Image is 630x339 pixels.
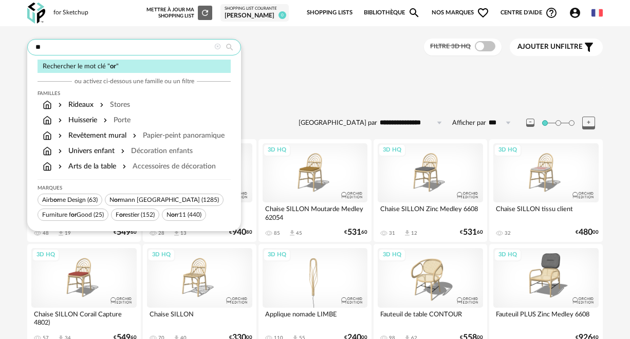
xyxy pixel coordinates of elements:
span: (152) [141,212,155,218]
label: Afficher par [452,119,486,127]
div: € 60 [344,229,367,236]
a: Shopping List courante [PERSON_NAME] 0 [225,6,285,20]
div: Applique nomade LIMBE [263,308,368,328]
div: 3D HQ [378,144,406,157]
div: € 00 [576,229,599,236]
div: 23946 résultats [27,104,603,115]
div: for Sketchup [53,9,88,17]
div: 28 [158,230,164,236]
div: Marques [38,185,231,191]
div: 3D HQ [263,144,291,157]
img: svg+xml;base64,PHN2ZyB3aWR0aD0iMTYiIGhlaWdodD0iMTYiIHZpZXdCb3g9IjAgMCAxNiAxNiIgZmlsbD0ibm9uZSIgeG... [56,115,64,125]
span: Filter icon [583,41,595,53]
span: Help Circle Outline icon [545,7,558,19]
span: Download icon [173,229,180,237]
span: 549 [117,229,131,236]
div: Fauteuil de table CONTOUR [378,308,483,328]
img: svg+xml;base64,PHN2ZyB3aWR0aD0iMTYiIGhlaWdodD0iMTciIHZpZXdCb3g9IjAgMCAxNiAxNyIgZmlsbD0ibm9uZSIgeG... [43,161,52,172]
img: svg+xml;base64,PHN2ZyB3aWR0aD0iMTYiIGhlaWdodD0iMTciIHZpZXdCb3g9IjAgMCAxNiAxNyIgZmlsbD0ibm9uZSIgeG... [43,115,52,125]
div: € 60 [460,229,483,236]
span: or [119,212,125,218]
span: (25) [94,212,104,218]
span: ou activez ci-dessous une famille ou un filtre [75,77,194,85]
span: or [53,197,59,203]
div: 3D HQ [494,144,522,157]
span: Airb ne Design [42,197,86,203]
div: Univers enfant [56,146,115,156]
span: N r11 [166,212,186,218]
img: OXP [27,3,45,24]
span: or [71,212,77,218]
span: Centre d'aideHelp Circle Outline icon [501,7,558,19]
div: 48 [43,230,49,236]
span: 940 [232,229,246,236]
span: Ajouter un [517,43,561,50]
span: or [114,197,120,203]
div: 13 [180,230,187,236]
span: 0 [279,11,286,19]
div: 3D HQ [263,249,291,261]
a: BibliothèqueMagnify icon [364,2,420,24]
div: 3D HQ [32,249,60,261]
a: 3D HQ Chaise SILLON tissu client 32 €48000 [489,139,603,242]
span: Account Circle icon [569,7,586,19]
span: or [171,212,177,218]
span: Magnify icon [408,7,420,19]
span: Furniture f Good [42,212,92,218]
span: N mann [GEOGRAPHIC_DATA] [109,197,200,203]
div: 31 [389,230,395,236]
div: Revêtement mural [56,130,126,141]
div: Fauteuil PLUS Zinc Medley 6608 [493,308,599,328]
a: 3D HQ Chaise SILLON Moutarde Medley 62054 85 Download icon 45 €53160 [258,139,372,242]
img: fr [591,7,603,18]
div: 19 [65,230,71,236]
span: (1285) [201,197,219,203]
span: Heart Outline icon [477,7,489,19]
div: Shopping List courante [225,6,285,11]
span: Nos marques [432,2,489,24]
span: Account Circle icon [569,7,581,19]
div: Familles [38,90,231,97]
span: or [110,63,116,69]
span: 531 [463,229,477,236]
div: Chaise SILLON tissu client [493,202,599,223]
div: [PERSON_NAME] [225,12,285,20]
div: € 80 [229,229,252,236]
div: Mettre à jour ma Shopping List [146,6,212,20]
div: Arts de la table [56,161,116,172]
a: 3D HQ Chaise SILLON Zinc Medley 6608 31 Download icon 12 €53160 [374,139,487,242]
div: 3D HQ [147,249,175,261]
div: 3D HQ [378,249,406,261]
span: Download icon [403,229,411,237]
span: filtre [517,43,583,51]
div: 3D HQ [494,249,522,261]
img: svg+xml;base64,PHN2ZyB3aWR0aD0iMTYiIGhlaWdodD0iMTYiIHZpZXdCb3g9IjAgMCAxNiAxNiIgZmlsbD0ibm9uZSIgeG... [56,161,64,172]
span: 531 [347,229,361,236]
span: (440) [188,212,201,218]
button: Ajouter unfiltre Filter icon [510,39,603,56]
label: [GEOGRAPHIC_DATA] par [299,119,377,127]
span: Filtre 3D HQ [430,43,471,49]
span: Download icon [288,229,296,237]
div: Rideaux [56,100,94,110]
div: 12 [411,230,417,236]
div: Rechercher le mot clé " " [38,60,231,73]
img: svg+xml;base64,PHN2ZyB3aWR0aD0iMTYiIGhlaWdodD0iMTYiIHZpZXdCb3g9IjAgMCAxNiAxNiIgZmlsbD0ibm9uZSIgeG... [56,100,64,110]
div: 32 [505,230,511,236]
a: Shopping Lists [307,2,353,24]
img: svg+xml;base64,PHN2ZyB3aWR0aD0iMTYiIGhlaWdodD0iMTYiIHZpZXdCb3g9IjAgMCAxNiAxNiIgZmlsbD0ibm9uZSIgeG... [56,130,64,141]
div: Chaise SILLON [147,308,252,328]
img: svg+xml;base64,PHN2ZyB3aWR0aD0iMTYiIGhlaWdodD0iMTciIHZpZXdCb3g9IjAgMCAxNiAxNyIgZmlsbD0ibm9uZSIgeG... [43,100,52,110]
span: (63) [87,197,98,203]
img: svg+xml;base64,PHN2ZyB3aWR0aD0iMTYiIGhlaWdodD0iMTciIHZpZXdCb3g9IjAgMCAxNiAxNyIgZmlsbD0ibm9uZSIgeG... [43,130,52,141]
img: svg+xml;base64,PHN2ZyB3aWR0aD0iMTYiIGhlaWdodD0iMTYiIHZpZXdCb3g9IjAgMCAxNiAxNiIgZmlsbD0ibm9uZSIgeG... [56,146,64,156]
img: svg+xml;base64,PHN2ZyB3aWR0aD0iMTYiIGhlaWdodD0iMTciIHZpZXdCb3g9IjAgMCAxNiAxNyIgZmlsbD0ibm9uZSIgeG... [43,146,52,156]
span: F estier [116,212,139,218]
div: Chaise SILLON Zinc Medley 6608 [378,202,483,223]
span: Refresh icon [200,10,210,15]
span: 480 [579,229,592,236]
div: Chaise SILLON Corail Capture 4802) [31,308,137,328]
div: Chaise SILLON Moutarde Medley 62054 [263,202,368,223]
div: € 60 [114,229,137,236]
span: Download icon [57,229,65,237]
